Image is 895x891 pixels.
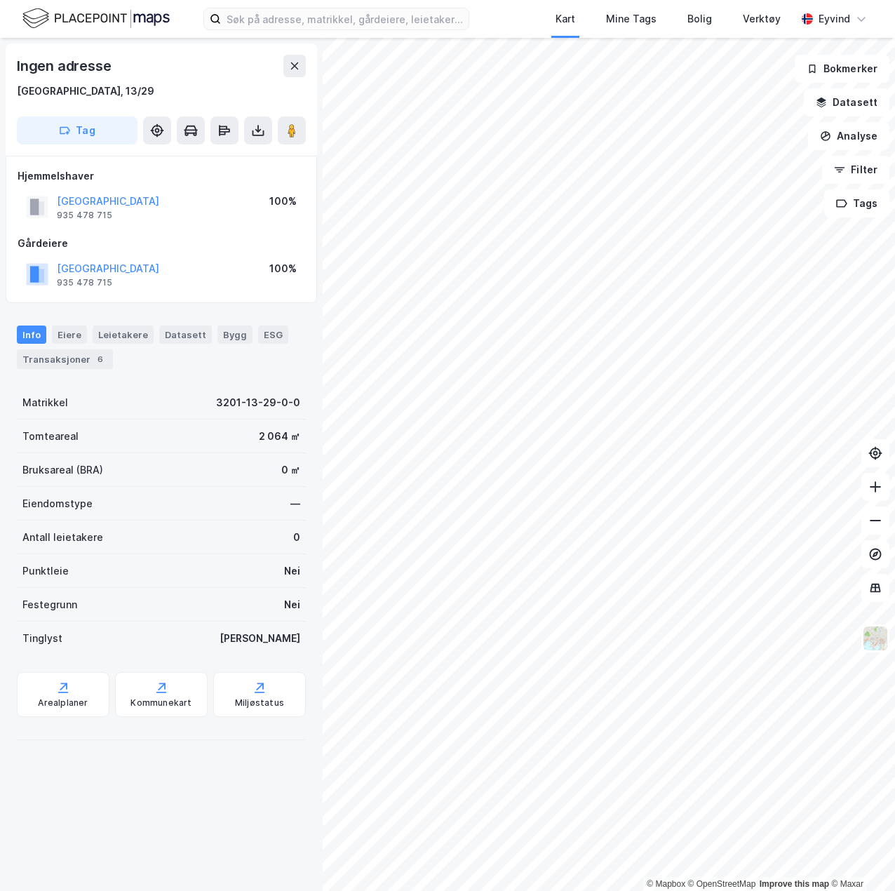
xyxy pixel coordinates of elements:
[17,83,154,100] div: [GEOGRAPHIC_DATA], 13/29
[647,879,685,889] a: Mapbox
[130,697,191,709] div: Kommunekart
[217,326,253,344] div: Bygg
[606,11,657,27] div: Mine Tags
[290,495,300,512] div: —
[17,116,137,145] button: Tag
[822,156,889,184] button: Filter
[825,824,895,891] div: Kontrollprogram for chat
[22,6,170,31] img: logo.f888ab2527a4732fd821a326f86c7f29.svg
[819,11,850,27] div: Eyvind
[57,277,112,288] div: 935 478 715
[804,88,889,116] button: Datasett
[284,596,300,613] div: Nei
[17,349,113,369] div: Transaksjoner
[825,824,895,891] iframe: Chat Widget
[18,235,305,252] div: Gårdeiere
[22,563,69,580] div: Punktleie
[22,394,68,411] div: Matrikkel
[93,326,154,344] div: Leietakere
[269,260,297,277] div: 100%
[52,326,87,344] div: Eiere
[159,326,212,344] div: Datasett
[221,8,469,29] input: Søk på adresse, matrikkel, gårdeiere, leietakere eller personer
[22,462,103,478] div: Bruksareal (BRA)
[18,168,305,185] div: Hjemmelshaver
[22,596,77,613] div: Festegrunn
[824,189,889,217] button: Tags
[22,529,103,546] div: Antall leietakere
[862,625,889,652] img: Z
[688,879,756,889] a: OpenStreetMap
[259,428,300,445] div: 2 064 ㎡
[284,563,300,580] div: Nei
[220,630,300,647] div: [PERSON_NAME]
[258,326,288,344] div: ESG
[38,697,88,709] div: Arealplaner
[22,630,62,647] div: Tinglyst
[216,394,300,411] div: 3201-13-29-0-0
[22,495,93,512] div: Eiendomstype
[808,122,889,150] button: Analyse
[22,428,79,445] div: Tomteareal
[235,697,284,709] div: Miljøstatus
[556,11,575,27] div: Kart
[17,55,114,77] div: Ingen adresse
[795,55,889,83] button: Bokmerker
[760,879,829,889] a: Improve this map
[17,326,46,344] div: Info
[93,352,107,366] div: 6
[743,11,781,27] div: Verktøy
[269,193,297,210] div: 100%
[687,11,712,27] div: Bolig
[281,462,300,478] div: 0 ㎡
[57,210,112,221] div: 935 478 715
[293,529,300,546] div: 0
